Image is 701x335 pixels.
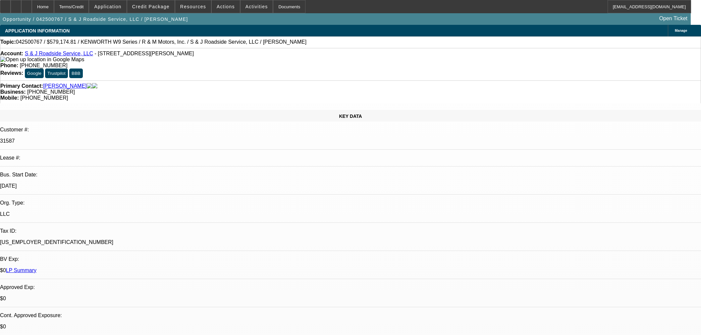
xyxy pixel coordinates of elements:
a: View Google Maps [0,57,84,62]
span: Resources [180,4,206,9]
strong: Account: [0,51,23,56]
span: 042500767 / $579,174.81 / KENWORTH W9 Series / R & M Motors, Inc. / S & J Roadside Service, LLC /... [16,39,306,45]
strong: Topic: [0,39,16,45]
span: - [STREET_ADDRESS][PERSON_NAME] [95,51,194,56]
a: Open Ticket [657,13,690,24]
span: Opportunity / 042500767 / S & J Roadside Service, LLC / [PERSON_NAME] [3,17,188,22]
strong: Business: [0,89,26,95]
span: Actions [217,4,235,9]
img: linkedin-icon.png [92,83,97,89]
span: Application [94,4,121,9]
strong: Mobile: [0,95,19,101]
button: Activities [241,0,273,13]
button: Google [25,69,44,78]
span: [PHONE_NUMBER] [27,89,75,95]
span: [PHONE_NUMBER] [20,95,68,101]
span: Credit Package [132,4,170,9]
button: BBB [69,69,83,78]
button: Application [89,0,126,13]
strong: Reviews: [0,70,23,76]
a: S & J Roadside Service, LLC [25,51,93,56]
button: Resources [175,0,211,13]
strong: Phone: [0,63,18,68]
span: [PHONE_NUMBER] [20,63,68,68]
span: KEY DATA [339,114,362,119]
a: [PERSON_NAME] [43,83,87,89]
span: Manage [675,29,687,32]
strong: Primary Contact: [0,83,43,89]
span: APPLICATION INFORMATION [5,28,70,33]
a: LP Summary [6,267,36,273]
button: Credit Package [127,0,175,13]
img: Open up location in Google Maps [0,57,84,63]
button: Trustpilot [45,69,68,78]
img: facebook-icon.png [87,83,92,89]
span: Activities [245,4,268,9]
button: Actions [212,0,240,13]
